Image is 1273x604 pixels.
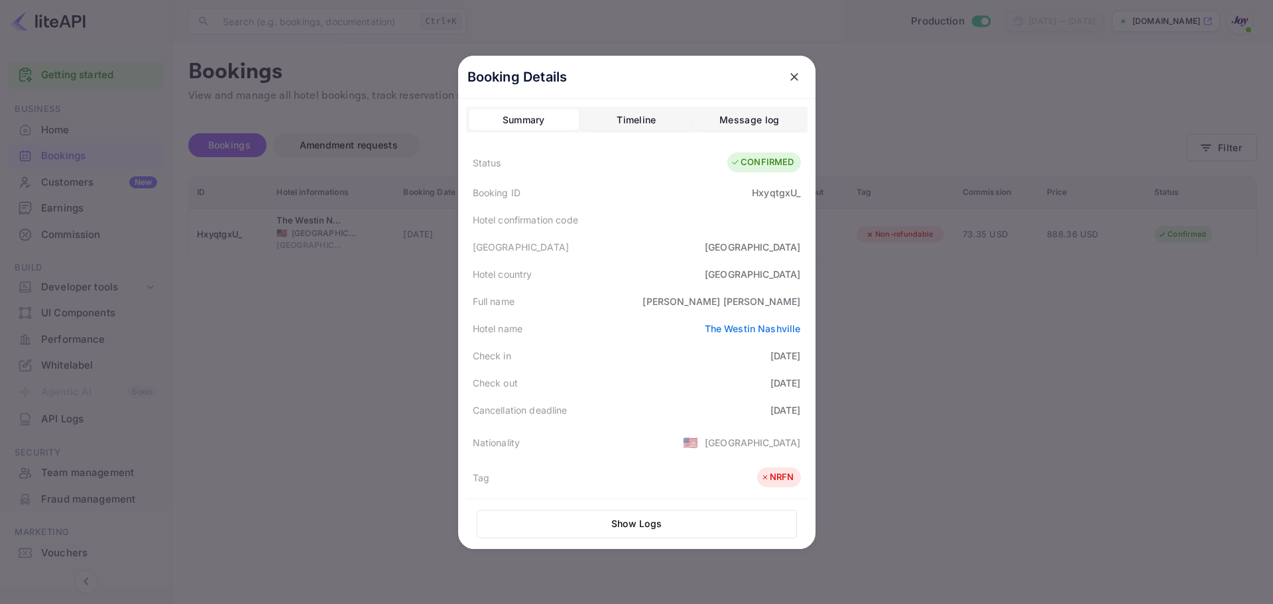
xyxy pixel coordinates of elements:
div: Check in [473,349,511,363]
button: Message log [694,109,804,131]
a: The Westin Nashville [705,323,801,334]
div: Hotel confirmation code [473,213,578,227]
div: Booking ID [473,186,521,200]
div: NRFN [760,471,794,484]
div: [GEOGRAPHIC_DATA] [705,240,801,254]
p: Booking Details [467,67,568,87]
button: close [782,65,806,89]
button: Timeline [581,109,692,131]
div: Timeline [617,112,656,128]
button: Summary [469,109,579,131]
div: Message log [719,112,779,128]
div: [PERSON_NAME] [PERSON_NAME] [642,294,800,308]
button: Show Logs [477,510,797,538]
div: [GEOGRAPHIC_DATA] [705,436,801,450]
div: Tag [473,471,489,485]
div: Full name [473,294,515,308]
div: CONFIRMED [731,156,794,169]
div: Hotel name [473,322,523,335]
div: [GEOGRAPHIC_DATA] [473,240,570,254]
div: Status [473,156,501,170]
span: United States [683,430,698,454]
div: [DATE] [770,403,801,417]
div: Nationality [473,436,520,450]
div: [DATE] [770,376,801,390]
div: [GEOGRAPHIC_DATA] [705,267,801,281]
div: [DATE] [770,349,801,363]
div: Cancellation deadline [473,403,568,417]
div: HxyqtgxU_ [752,186,800,200]
div: Check out [473,376,518,390]
div: Hotel country [473,267,532,281]
div: Summary [503,112,545,128]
